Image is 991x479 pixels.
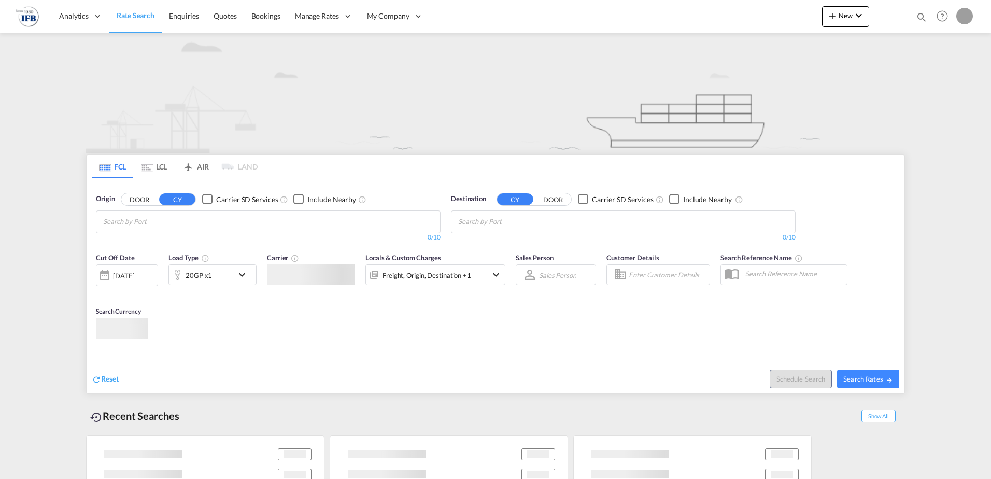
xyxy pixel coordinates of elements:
span: Quotes [214,11,236,20]
md-checkbox: Checkbox No Ink [293,194,356,205]
md-datepicker: Select [96,285,104,299]
md-tab-item: FCL [92,155,133,178]
span: Analytics [59,11,89,21]
md-icon: icon-chevron-down [490,269,502,281]
md-checkbox: Checkbox No Ink [669,194,732,205]
img: b4b53bb0256b11ee9ca18b7abc72fd7f.png [16,5,39,28]
div: OriginDOOR CY Checkbox No InkUnchecked: Search for CY (Container Yard) services for all selected ... [87,178,904,393]
img: new-FCL.png [86,33,905,153]
button: CY [497,193,533,205]
div: Include Nearby [307,194,356,205]
button: Search Ratesicon-arrow-right [837,370,899,388]
md-icon: icon-magnify [916,11,927,23]
div: Help [933,7,956,26]
md-icon: icon-chevron-down [853,9,865,22]
span: Destination [451,194,486,204]
md-icon: icon-backup-restore [90,411,103,424]
span: Search Reference Name [720,253,803,262]
md-icon: icon-arrow-right [886,376,893,384]
md-checkbox: Checkbox No Ink [578,194,654,205]
md-icon: Unchecked: Search for CY (Container Yard) services for all selected carriers.Checked : Search for... [280,195,288,204]
button: CY [159,193,195,205]
span: Carrier [267,253,299,262]
md-icon: icon-chevron-down [236,269,253,281]
div: [DATE] [96,264,158,286]
md-tab-item: LCL [133,155,175,178]
span: Help [933,7,951,25]
span: Sales Person [516,253,554,262]
input: Chips input. [458,214,557,230]
md-icon: The selected Trucker/Carrierwill be displayed in the rate results If the rates are from another f... [291,254,299,262]
md-tab-item: AIR [175,155,216,178]
button: icon-plus 400-fgNewicon-chevron-down [822,6,869,27]
span: Locals & Custom Charges [365,253,441,262]
md-pagination-wrapper: Use the left and right arrow keys to navigate between tabs [92,155,258,178]
md-icon: Unchecked: Search for CY (Container Yard) services for all selected carriers.Checked : Search for... [656,195,664,204]
span: Manage Rates [295,11,339,21]
md-icon: Unchecked: Ignores neighbouring ports when fetching rates.Checked : Includes neighbouring ports w... [358,195,366,204]
md-icon: icon-information-outline [201,254,209,262]
md-icon: icon-airplane [182,161,194,168]
md-icon: Your search will be saved by the below given name [795,254,803,262]
md-icon: icon-refresh [92,375,101,384]
md-icon: icon-plus 400-fg [826,9,839,22]
div: 0/10 [96,233,441,242]
span: Bookings [251,11,280,20]
md-checkbox: Checkbox No Ink [202,194,278,205]
div: 20GP x1 [186,268,212,283]
span: Show All [861,410,896,422]
div: Freight Origin Destination Factory Stuffing [383,268,471,283]
div: Carrier SD Services [216,194,278,205]
span: Reset [101,374,119,383]
span: Search Rates [843,375,893,383]
span: Customer Details [606,253,659,262]
button: DOOR [121,193,158,205]
div: 0/10 [451,233,796,242]
div: Include Nearby [683,194,732,205]
span: Search Currency [96,307,141,315]
input: Search Reference Name [740,266,847,281]
div: Freight Origin Destination Factory Stuffingicon-chevron-down [365,264,505,285]
button: Note: By default Schedule search will only considerorigin ports, destination ports and cut off da... [770,370,832,388]
span: Rate Search [117,11,154,20]
span: Load Type [168,253,209,262]
button: DOOR [535,193,571,205]
input: Enter Customer Details [629,267,706,283]
div: [DATE] [113,271,134,280]
div: icon-magnify [916,11,927,27]
md-chips-wrap: Chips container with autocompletion. Enter the text area, type text to search, and then use the u... [457,211,561,230]
md-chips-wrap: Chips container with autocompletion. Enter the text area, type text to search, and then use the u... [102,211,206,230]
span: Enquiries [169,11,199,20]
span: My Company [367,11,409,21]
span: Origin [96,194,115,204]
div: Recent Searches [86,404,183,428]
span: Cut Off Date [96,253,135,262]
md-icon: Unchecked: Ignores neighbouring ports when fetching rates.Checked : Includes neighbouring ports w... [735,195,743,204]
div: 20GP x1icon-chevron-down [168,264,257,285]
input: Chips input. [103,214,202,230]
div: Carrier SD Services [592,194,654,205]
md-select: Sales Person [538,267,577,283]
span: New [826,11,865,20]
div: icon-refreshReset [92,374,119,385]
